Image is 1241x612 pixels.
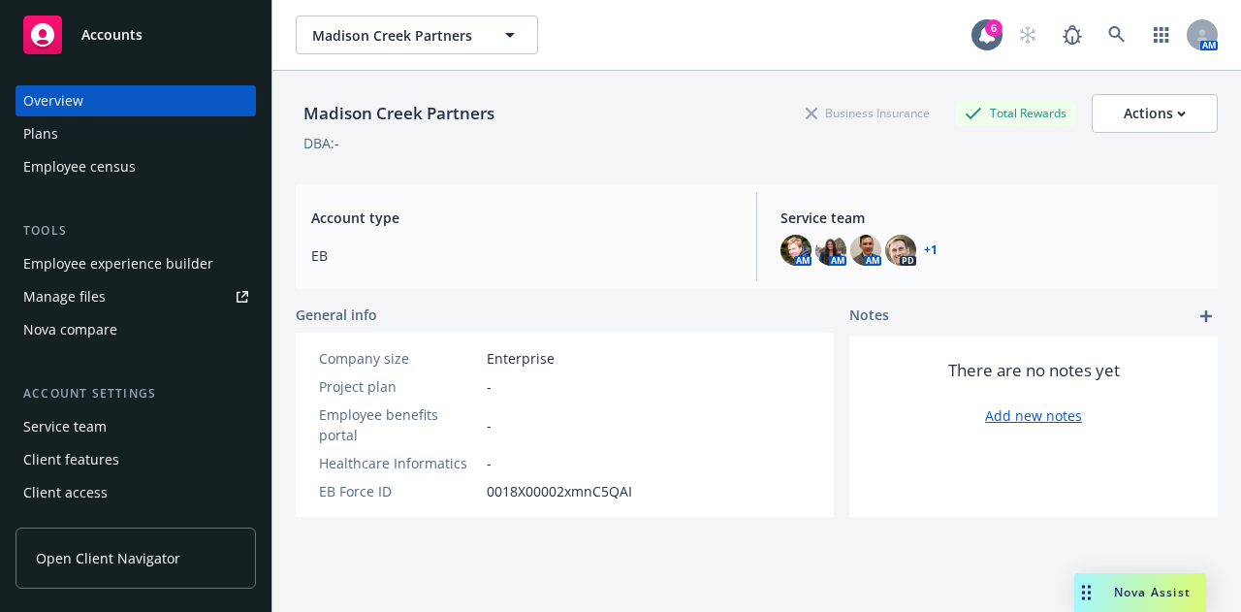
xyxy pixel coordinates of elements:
div: Overview [23,85,83,116]
span: There are no notes yet [948,359,1120,382]
div: Employee experience builder [23,248,213,279]
span: Service team [780,208,1202,228]
span: Madison Creek Partners [312,25,480,46]
div: Client features [23,444,119,475]
img: photo [885,235,916,266]
img: photo [850,235,881,266]
span: Notes [849,305,889,328]
a: Start snowing [1008,16,1047,54]
img: photo [780,235,811,266]
span: Accounts [81,27,143,43]
a: Client features [16,444,256,475]
div: Project plan [319,376,479,397]
div: EB Force ID [319,481,479,501]
div: Employee census [23,151,136,182]
span: - [487,453,492,473]
div: Drag to move [1074,573,1098,612]
span: - [487,376,492,397]
span: 0018X00002xmnC5QAI [487,481,632,501]
div: Healthcare Informatics [319,453,479,473]
button: Madison Creek Partners [296,16,538,54]
div: Account settings [16,384,256,403]
button: Actions [1092,94,1218,133]
div: Business Insurance [796,101,939,125]
div: Service team [23,411,107,442]
a: Accounts [16,8,256,62]
div: Madison Creek Partners [296,101,502,126]
a: Client access [16,477,256,508]
a: Switch app [1142,16,1181,54]
a: Employee experience builder [16,248,256,279]
a: Nova compare [16,314,256,345]
div: Employee benefits portal [319,404,479,445]
div: Client access [23,477,108,508]
button: Nova Assist [1074,573,1206,612]
div: DBA: - [303,133,339,153]
span: EB [311,245,733,266]
img: photo [815,235,846,266]
span: - [487,415,492,435]
div: Actions [1124,95,1186,132]
div: Company size [319,348,479,369]
a: Manage files [16,281,256,312]
span: General info [296,305,377,325]
div: Tools [16,221,256,241]
div: Manage files [23,281,106,312]
a: add [1194,305,1218,328]
a: Overview [16,85,256,116]
span: Account type [311,208,733,228]
a: Add new notes [985,405,1082,426]
a: Plans [16,118,256,149]
div: Plans [23,118,58,149]
span: Open Client Navigator [36,548,180,568]
span: Nova Assist [1114,584,1191,600]
a: Search [1098,16,1136,54]
a: Service team [16,411,256,442]
a: Employee census [16,151,256,182]
div: 6 [985,19,1002,37]
div: Nova compare [23,314,117,345]
a: +1 [924,244,938,256]
span: Enterprise [487,348,555,369]
div: Total Rewards [955,101,1076,125]
a: Report a Bug [1053,16,1092,54]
